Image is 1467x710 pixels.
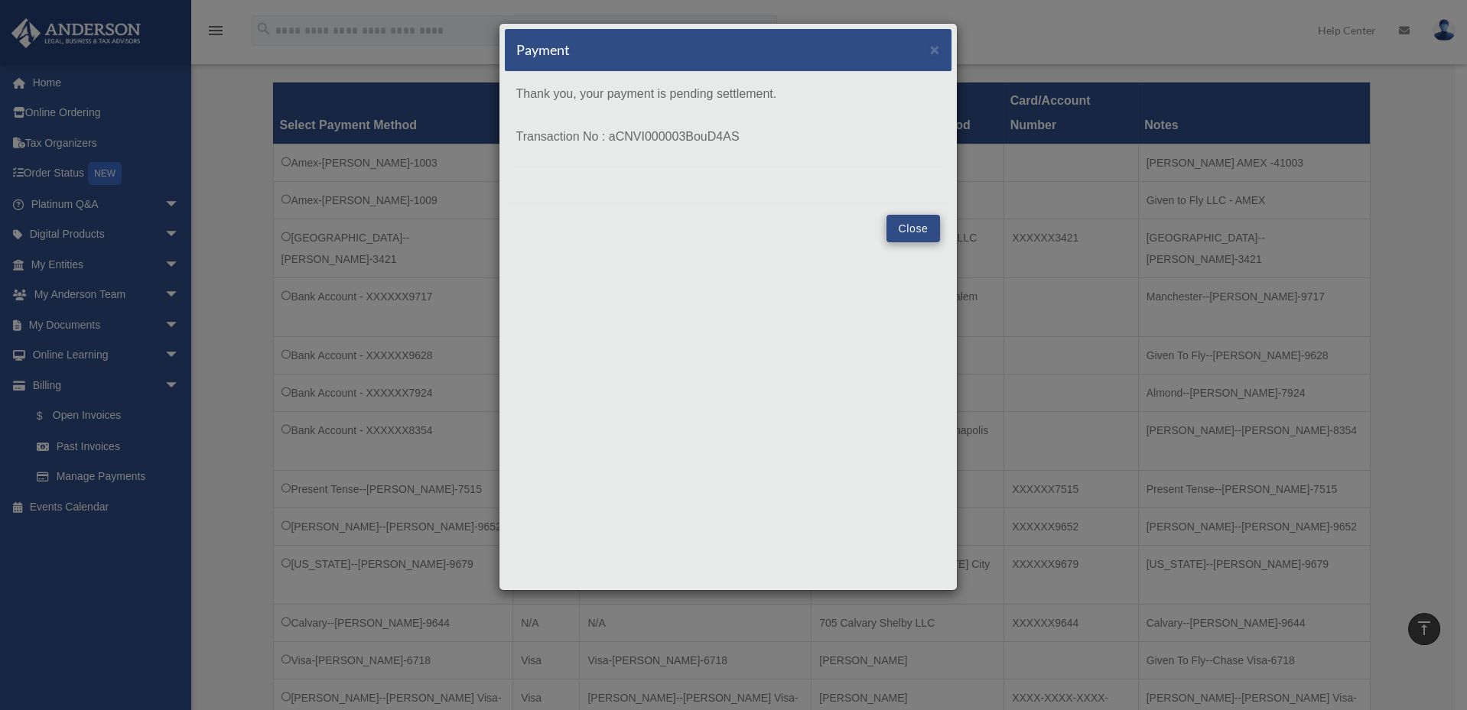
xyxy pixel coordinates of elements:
[516,126,940,148] p: Transaction No : aCNVI000003BouD4AS
[886,215,939,242] button: Close
[930,41,940,57] button: Close
[516,41,570,60] h5: Payment
[930,41,940,58] span: ×
[516,83,940,105] p: Thank you, your payment is pending settlement.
